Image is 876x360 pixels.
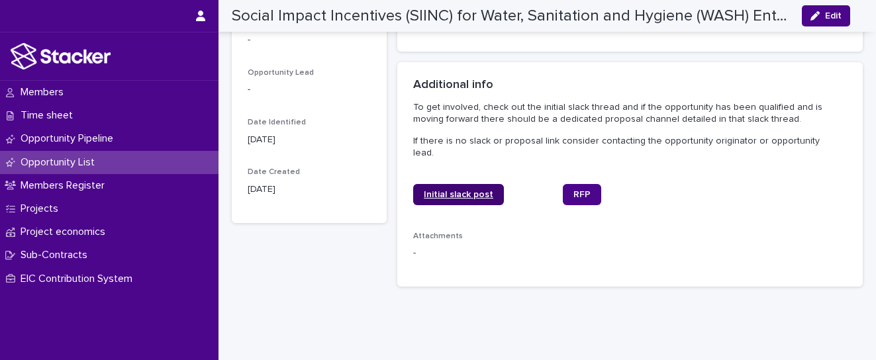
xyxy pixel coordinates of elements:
p: Opportunity Pipeline [15,132,124,145]
span: Date Identified [248,118,306,126]
p: Project economics [15,226,116,238]
span: Opportunity Lead [248,69,314,77]
p: - [248,83,371,97]
p: Time sheet [15,109,83,122]
span: Attachments [413,232,463,240]
p: Members Register [15,179,115,192]
span: Edit [825,11,842,21]
span: Date Created [248,168,300,176]
p: [DATE] [248,183,371,197]
a: Initial slack post [413,184,504,205]
span: RFP [573,190,591,199]
p: Opportunity List [15,156,105,169]
p: Projects [15,202,69,215]
h2: Additional info [413,78,493,93]
span: Initial slack post [424,190,493,199]
p: [DATE] [248,133,371,147]
p: Members [15,86,74,99]
a: RFP [563,184,601,205]
p: EIC Contribution System [15,273,143,285]
div: - [248,33,371,47]
p: Sub-Contracts [15,249,98,261]
p: To get involved, check out the initial slack thread and if the opportunity has been qualified and... [413,101,842,125]
p: If there is no slack or proposal link consider contacting the opportunity originator or opportuni... [413,135,842,159]
h2: Social Impact Incentives (SIINC) for Water, Sanitation and Hygiene (WASH) Enterprises [232,7,791,26]
button: Edit [802,5,850,26]
img: stacker-logo-white.png [11,43,111,69]
p: - [413,246,547,260]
